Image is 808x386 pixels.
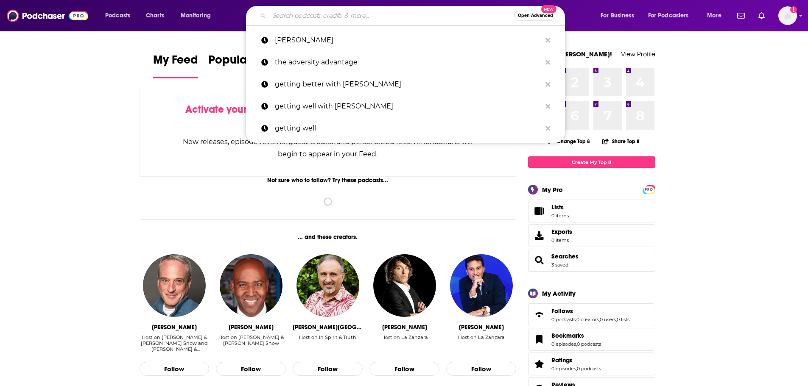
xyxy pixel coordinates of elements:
[600,317,616,322] a: 0 users
[542,289,576,297] div: My Activity
[140,334,210,353] div: Host on Rahimi, Harris & Grote Show and Rahimi & Harris Show
[551,307,629,315] a: Follows
[246,117,565,139] a: getting well
[621,50,655,58] a: View Profile
[551,366,576,372] a: 0 episodes
[528,303,655,326] span: Follows
[528,353,655,375] span: Ratings
[551,317,576,322] a: 0 podcasts
[528,224,655,247] a: Exports
[373,254,436,317] img: Giuseppe Cruciani
[140,9,169,22] a: Charts
[220,254,282,317] img: Marshall Harris
[208,53,280,72] span: Popular Feed
[755,8,768,23] a: Show notifications dropdown
[531,358,548,370] a: Ratings
[577,366,601,372] a: 0 podcasts
[381,334,428,340] div: Host on La Zanzara
[734,8,748,23] a: Show notifications dropdown
[528,50,612,58] a: Welcome [PERSON_NAME]!
[185,103,272,116] span: Activate your Feed
[542,186,563,194] div: My Pro
[551,203,569,211] span: Lists
[208,53,280,78] a: Popular Feed
[153,53,198,78] a: My Feed
[531,254,548,266] a: Searches
[275,51,541,73] p: the adversity advantage
[790,6,797,13] svg: Add a profile image
[531,205,548,217] span: Lists
[551,332,601,339] a: Bookmarks
[514,11,557,21] button: Open AdvancedNew
[551,237,572,243] span: 0 items
[528,200,655,222] a: Lists
[182,136,474,160] div: New releases, episode reviews, guest credits, and personalized recommendations will begin to appe...
[551,203,564,211] span: Lists
[293,362,363,376] button: Follow
[778,6,797,25] img: User Profile
[275,117,541,139] p: getting well
[648,10,689,22] span: For Podcasters
[778,6,797,25] span: Logged in as abasu
[707,10,721,22] span: More
[458,334,505,353] div: Host on La Zanzara
[269,9,514,22] input: Search podcasts, credits, & more...
[140,334,210,352] div: Host on [PERSON_NAME] & [PERSON_NAME] Show and [PERSON_NAME] & [PERSON_NAME] Show
[382,324,427,331] div: Giuseppe Cruciani
[299,334,356,340] div: Host on In Spirit & Truth
[216,334,286,346] div: Host on [PERSON_NAME] & [PERSON_NAME] Show
[216,334,286,353] div: Host on Rahimi, Harris & Grote Show
[602,133,640,150] button: Share Top 8
[541,5,556,13] span: New
[528,249,655,272] span: Searches
[551,253,579,260] a: Searches
[601,10,634,22] span: For Business
[152,324,197,331] div: Dan Bernstein
[246,95,565,117] a: getting well with [PERSON_NAME]
[551,307,573,315] span: Follows
[531,333,548,345] a: Bookmarks
[105,10,130,22] span: Podcasts
[644,186,654,192] a: PRO
[551,262,568,268] a: 3 saved
[551,213,569,219] span: 0 items
[528,328,655,351] span: Bookmarks
[182,103,474,128] div: by following Podcasts, Creators, Lists, and other Users!
[644,186,654,193] span: PRO
[275,95,541,117] p: getting well with jonathan van ness
[543,136,596,147] button: Change Top 8
[246,73,565,95] a: getting better with [PERSON_NAME]
[246,51,565,73] a: the adversity advantage
[153,53,198,72] span: My Feed
[7,8,88,24] a: Podchaser - Follow, Share and Rate Podcasts
[275,73,541,95] p: getting better with jonathan van ness
[446,362,516,376] button: Follow
[254,6,573,25] div: Search podcasts, credits, & more...
[181,10,211,22] span: Monitoring
[518,14,553,18] span: Open Advanced
[229,324,274,331] div: Marshall Harris
[275,29,541,51] p: joe rogan
[140,177,517,184] div: Not sure who to follow? Try these podcasts...
[146,10,164,22] span: Charts
[293,324,363,331] div: J.D. Farag
[617,317,629,322] a: 0 lists
[175,9,222,22] button: open menu
[458,334,505,340] div: Host on La Zanzara
[551,228,572,236] span: Exports
[296,254,359,317] img: J.D. Farag
[369,362,439,376] button: Follow
[576,317,599,322] a: 0 creators
[531,230,548,242] span: Exports
[143,254,206,317] a: Dan Bernstein
[459,324,504,331] div: David Parenzo
[778,6,797,25] button: Show profile menu
[551,341,576,347] a: 0 episodes
[450,254,513,317] img: David Parenzo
